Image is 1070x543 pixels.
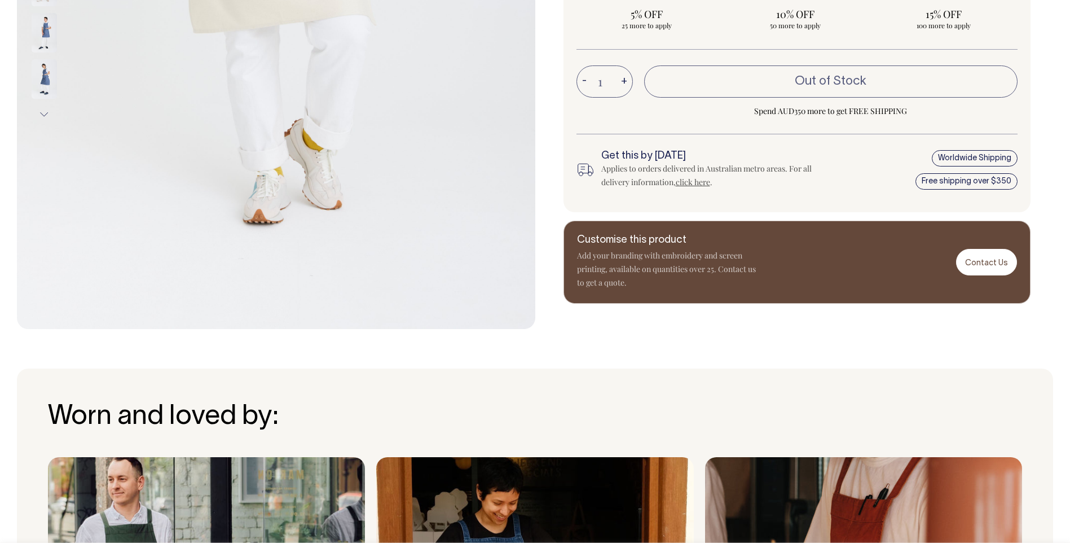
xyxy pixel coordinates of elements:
button: - [576,71,592,93]
div: Applies to orders delivered in Australian metro areas. For all delivery information, . [601,162,817,189]
span: 25 more to apply [582,21,712,30]
p: Add your branding with embroidery and screen printing, available on quantities over 25. Contact u... [577,249,758,290]
h3: Worn and loved by: [48,402,1022,432]
span: 100 more to apply [878,21,1009,30]
input: 10% OFF 50 more to apply [724,4,866,33]
img: blue/grey [32,59,57,99]
input: 15% OFF 100 more to apply [873,4,1014,33]
a: Contact Us [956,249,1017,275]
input: 5% OFF 25 more to apply [576,4,718,33]
img: blue/grey [32,13,57,52]
button: + [615,71,633,93]
span: 10% OFF [730,7,860,21]
h6: Get this by [DATE] [601,151,817,162]
a: click here [676,177,710,187]
h6: Customise this product [577,235,758,246]
span: 15% OFF [878,7,1009,21]
span: 5% OFF [582,7,712,21]
span: Spend AUD350 more to get FREE SHIPPING [644,104,1018,118]
button: Next [36,102,52,128]
span: Out of Stock [795,76,866,87]
span: 50 more to apply [730,21,860,30]
button: Out of Stock [644,65,1018,97]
